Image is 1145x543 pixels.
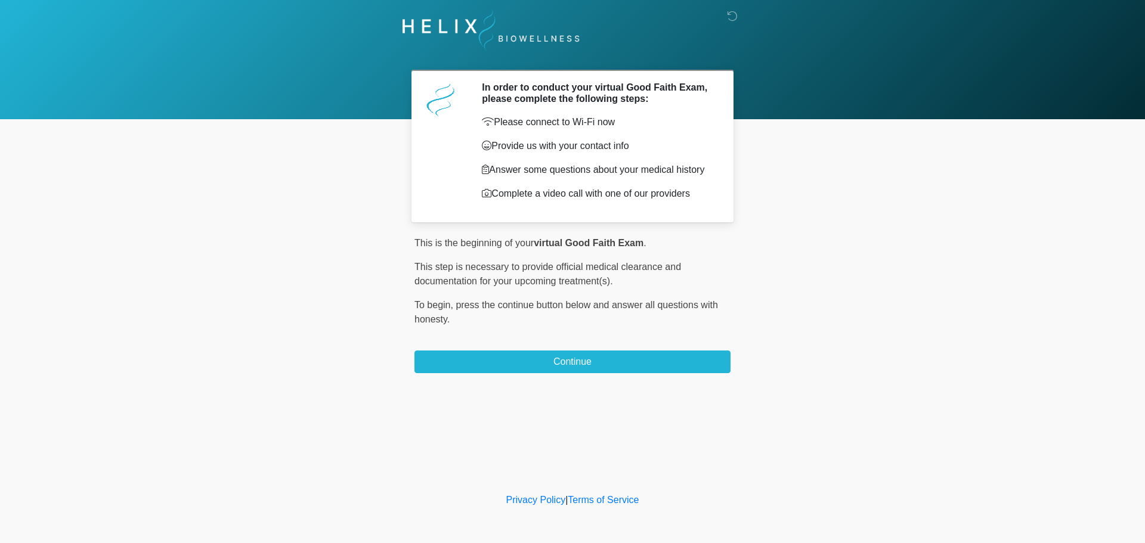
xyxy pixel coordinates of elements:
[534,238,643,248] strong: virtual Good Faith Exam
[414,262,681,286] span: This step is necessary to provide official medical clearance and documentation for your upcoming ...
[414,350,731,373] button: Continue
[482,187,713,201] p: Complete a video call with one of our providers
[482,82,713,104] h2: In order to conduct your virtual Good Faith Exam, please complete the following steps:
[403,9,580,51] img: Helix Biowellness Logo
[414,300,718,324] span: press the continue button below and answer all questions with honesty.
[643,238,646,248] span: .
[414,238,534,248] span: This is the beginning of your
[482,139,713,153] p: Provide us with your contact info
[506,495,566,505] a: Privacy Policy
[482,163,713,177] p: Answer some questions about your medical history
[565,495,568,505] a: |
[423,82,459,117] img: Agent Avatar
[568,495,639,505] a: Terms of Service
[414,300,456,310] span: To begin,
[482,115,713,129] p: Please connect to Wi-Fi now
